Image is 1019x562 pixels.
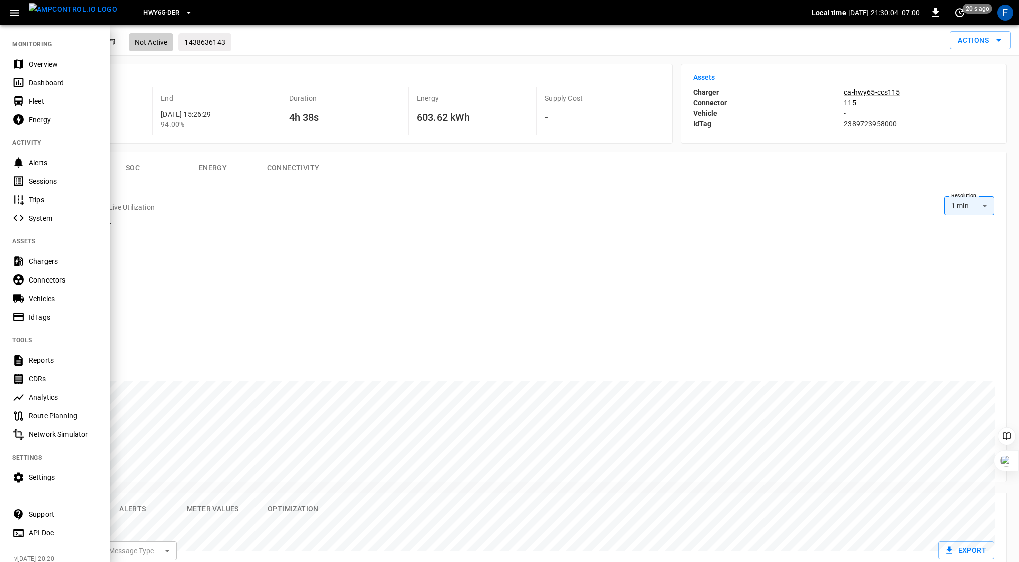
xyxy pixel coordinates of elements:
div: Energy [29,115,98,125]
div: Chargers [29,256,98,266]
div: Sessions [29,176,98,186]
div: Reports [29,355,98,365]
div: Connectors [29,275,98,285]
div: Fleet [29,96,98,106]
div: profile-icon [997,5,1013,21]
img: ampcontrol.io logo [29,3,117,16]
p: Local time [812,8,846,18]
div: Support [29,509,98,519]
span: 20 s ago [963,4,992,14]
div: CDRs [29,374,98,384]
div: Vehicles [29,294,98,304]
div: System [29,213,98,223]
span: HWY65-DER [143,7,179,19]
div: Trips [29,195,98,205]
button: set refresh interval [952,5,968,21]
p: [DATE] 21:30:04 -07:00 [848,8,920,18]
div: Alerts [29,158,98,168]
div: Route Planning [29,411,98,421]
div: IdTags [29,312,98,322]
div: Settings [29,472,98,482]
div: Analytics [29,392,98,402]
div: API Doc [29,528,98,538]
div: Overview [29,59,98,69]
div: Dashboard [29,78,98,88]
div: Network Simulator [29,429,98,439]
